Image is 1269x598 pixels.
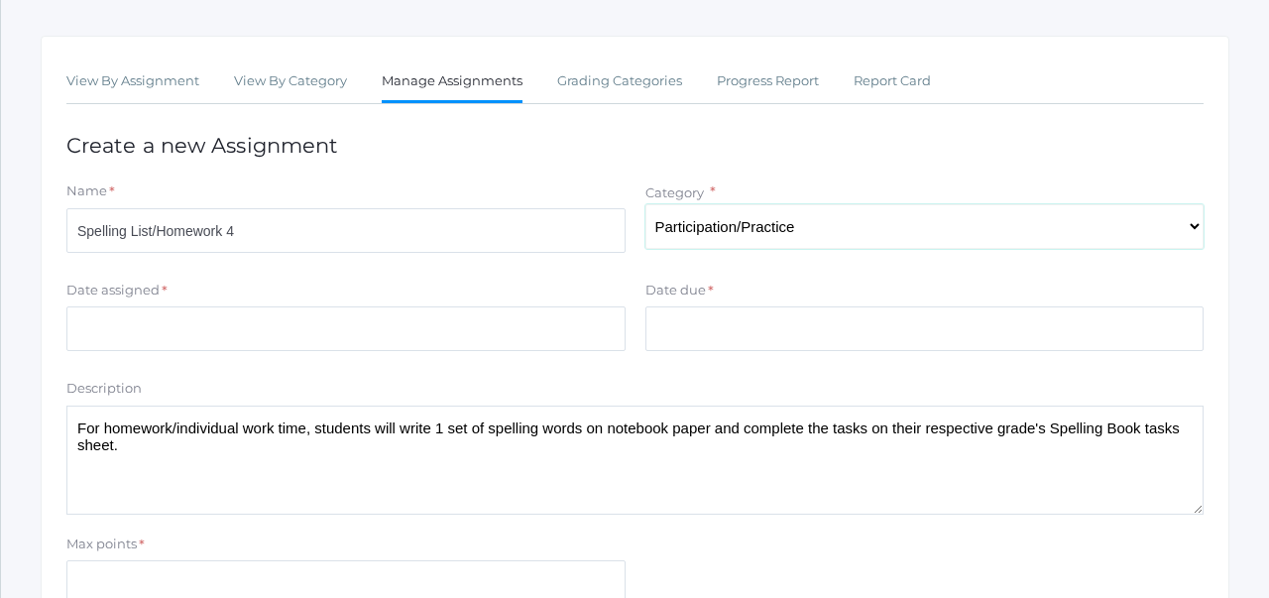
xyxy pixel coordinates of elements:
[382,61,522,104] a: Manage Assignments
[66,535,137,554] label: Max points
[66,281,160,300] label: Date assigned
[66,134,1204,157] h1: Create a new Assignment
[66,379,142,399] label: Description
[234,61,347,101] a: View By Category
[645,184,704,200] label: Category
[645,281,706,300] label: Date due
[717,61,819,101] a: Progress Report
[66,181,107,201] label: Name
[557,61,682,101] a: Grading Categories
[66,61,199,101] a: View By Assignment
[854,61,931,101] a: Report Card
